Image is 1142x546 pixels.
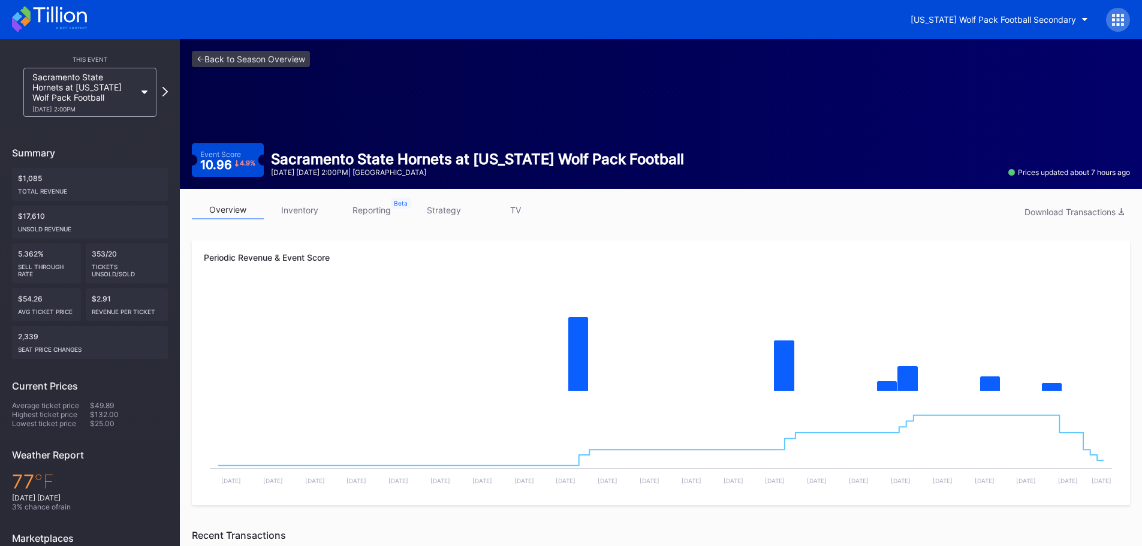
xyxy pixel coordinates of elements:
[724,477,743,484] text: [DATE]
[240,160,255,167] div: 4.9 %
[388,477,408,484] text: [DATE]
[92,303,162,315] div: Revenue per ticket
[12,326,168,359] div: 2,339
[12,532,168,544] div: Marketplaces
[1016,477,1036,484] text: [DATE]
[18,183,162,195] div: Total Revenue
[200,159,256,171] div: 10.96
[18,303,75,315] div: Avg ticket price
[12,380,168,392] div: Current Prices
[765,477,785,484] text: [DATE]
[86,288,168,321] div: $2.91
[200,150,241,159] div: Event Score
[32,72,135,113] div: Sacramento State Hornets at [US_STATE] Wolf Pack Football
[336,201,408,219] a: reporting
[221,477,241,484] text: [DATE]
[408,201,480,219] a: strategy
[911,14,1076,25] div: [US_STATE] Wolf Pack Football Secondary
[902,8,1097,31] button: [US_STATE] Wolf Pack Football Secondary
[346,477,366,484] text: [DATE]
[1092,477,1111,484] text: [DATE]
[933,477,953,484] text: [DATE]
[18,258,75,277] div: Sell Through Rate
[12,56,168,63] div: This Event
[271,168,684,177] div: [DATE] [DATE] 2:00PM | [GEOGRAPHIC_DATA]
[12,401,90,410] div: Average ticket price
[90,419,168,428] div: $25.00
[1008,168,1130,177] div: Prices updated about 7 hours ago
[34,470,54,493] span: ℉
[849,477,869,484] text: [DATE]
[90,401,168,410] div: $49.89
[975,477,995,484] text: [DATE]
[305,477,325,484] text: [DATE]
[92,258,162,277] div: Tickets Unsold/Sold
[263,477,283,484] text: [DATE]
[556,477,575,484] text: [DATE]
[18,341,162,353] div: seat price changes
[86,243,168,283] div: 353/20
[12,502,168,511] div: 3 % chance of rain
[1019,204,1130,220] button: Download Transactions
[12,288,81,321] div: $54.26
[1058,477,1078,484] text: [DATE]
[12,147,168,159] div: Summary
[12,449,168,461] div: Weather Report
[264,201,336,219] a: inventory
[192,201,264,219] a: overview
[682,477,701,484] text: [DATE]
[192,51,310,67] a: <-Back to Season Overview
[1025,207,1124,217] div: Download Transactions
[32,105,135,113] div: [DATE] 2:00PM
[18,221,162,233] div: Unsold Revenue
[12,243,81,283] div: 5.362%
[480,201,552,219] a: TV
[514,477,534,484] text: [DATE]
[598,477,617,484] text: [DATE]
[12,493,168,502] div: [DATE] [DATE]
[430,477,450,484] text: [DATE]
[640,477,659,484] text: [DATE]
[204,403,1118,493] svg: Chart title
[12,470,168,493] div: 77
[12,206,168,239] div: $17,610
[472,477,492,484] text: [DATE]
[807,477,827,484] text: [DATE]
[271,150,684,168] div: Sacramento State Hornets at [US_STATE] Wolf Pack Football
[192,529,1130,541] div: Recent Transactions
[12,168,168,201] div: $1,085
[12,419,90,428] div: Lowest ticket price
[891,477,911,484] text: [DATE]
[90,410,168,419] div: $132.00
[12,410,90,419] div: Highest ticket price
[204,252,1118,263] div: Periodic Revenue & Event Score
[204,283,1118,403] svg: Chart title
